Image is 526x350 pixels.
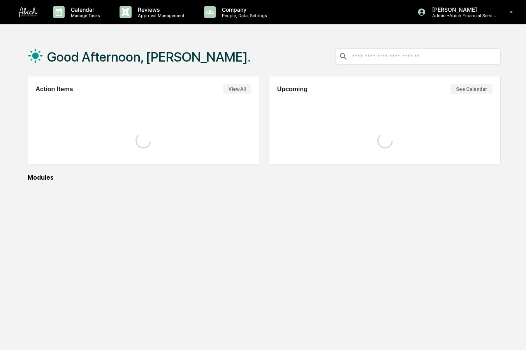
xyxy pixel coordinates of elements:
p: Approval Management [132,13,188,18]
p: Company [216,6,271,13]
button: View All [223,84,251,94]
p: Reviews [132,6,188,13]
h2: Action Items [36,86,73,93]
p: People, Data, Settings [216,13,271,18]
p: Manage Tasks [65,13,104,18]
p: [PERSON_NAME] [426,6,498,13]
p: Calendar [65,6,104,13]
h2: Upcoming [277,86,308,93]
p: Admin • Abich Financial Services [426,13,498,18]
h1: Good Afternoon, [PERSON_NAME]. [47,49,251,65]
div: Modules [28,174,501,181]
img: logo [19,7,37,17]
button: See Calendar [450,84,493,94]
